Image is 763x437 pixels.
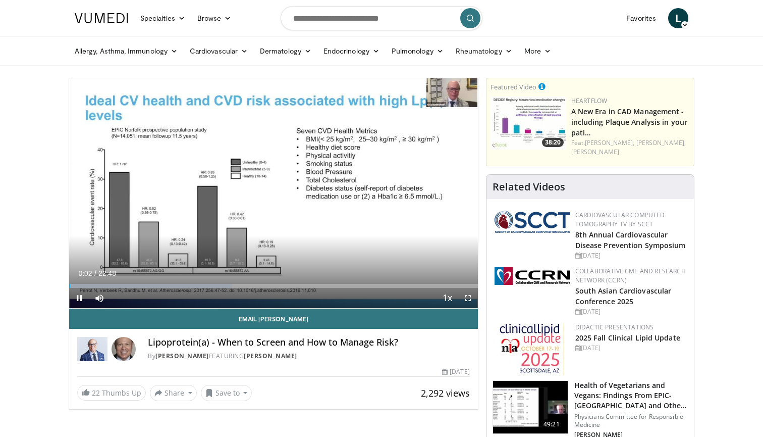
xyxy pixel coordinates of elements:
button: Share [150,385,197,401]
img: a04ee3ba-8487-4636-b0fb-5e8d268f3737.png.150x105_q85_autocrop_double_scale_upscale_version-0.2.png [495,267,570,285]
button: Save to [201,385,252,401]
img: VuMedi Logo [75,13,128,23]
a: A New Era in CAD Management - including Plaque Analysis in your pati… [571,107,687,137]
img: Avatar [112,337,136,361]
a: More [518,41,557,61]
a: Collaborative CME and Research Network (CCRN) [575,267,686,284]
a: [PERSON_NAME], [636,138,686,147]
a: Pulmonology [386,41,450,61]
div: [DATE] [575,344,686,353]
a: Email [PERSON_NAME] [69,309,478,329]
input: Search topics, interventions [281,6,482,30]
span: 2,292 views [421,387,470,399]
a: Dermatology [254,41,317,61]
span: 38:20 [542,138,564,147]
a: 8th Annual Cardiovascular Disease Prevention Symposium [575,230,686,250]
h3: Health of Vegetarians and Vegans: Findings From EPIC-[GEOGRAPHIC_DATA] and Othe… [574,380,688,411]
a: 38:20 [490,96,566,150]
div: [DATE] [442,367,469,376]
span: 22:48 [98,269,116,277]
span: 0:02 [78,269,92,277]
div: [DATE] [575,307,686,316]
div: By FEATURING [148,352,470,361]
a: Browse [191,8,238,28]
img: 738d0e2d-290f-4d89-8861-908fb8b721dc.150x105_q85_crop-smart_upscale.jpg [490,96,566,150]
a: Cardiovascular Computed Tomography TV by SCCT [575,211,665,228]
img: Dr. Robert S. Rosenson [77,337,107,361]
span: / [94,269,96,277]
h4: Lipoprotein(a) - When to Screen and How to Manage Risk? [148,337,470,348]
a: Allergy, Asthma, Immunology [69,41,184,61]
span: 49:21 [539,419,564,429]
div: Didactic Presentations [575,323,686,332]
img: 606f2b51-b844-428b-aa21-8c0c72d5a896.150x105_q85_crop-smart_upscale.jpg [493,381,568,433]
a: Rheumatology [450,41,518,61]
a: 2025 Fall Clinical Lipid Update [575,333,680,343]
div: Progress Bar [69,284,478,288]
button: Playback Rate [438,288,458,308]
button: Pause [69,288,89,308]
img: d65bce67-f81a-47c5-b47d-7b8806b59ca8.jpg.150x105_q85_autocrop_double_scale_upscale_version-0.2.jpg [500,323,565,376]
h4: Related Videos [493,181,565,193]
div: Feat. [571,138,690,157]
small: Featured Video [490,82,536,91]
a: Heartflow [571,96,608,105]
a: [PERSON_NAME] [244,352,297,360]
button: Fullscreen [458,288,478,308]
a: [PERSON_NAME] [155,352,209,360]
a: Endocrinology [317,41,386,61]
a: Specialties [134,8,191,28]
p: Physicians Committee for Responsible Medicine [574,413,688,429]
span: 22 [92,388,100,398]
a: Favorites [620,8,662,28]
video-js: Video Player [69,78,478,309]
a: L [668,8,688,28]
button: Mute [89,288,110,308]
a: 22 Thumbs Up [77,385,146,401]
a: [PERSON_NAME] [571,148,619,156]
a: [PERSON_NAME], [585,138,634,147]
div: [DATE] [575,251,686,260]
a: South Asian Cardiovascular Conference 2025 [575,286,672,306]
img: 51a70120-4f25-49cc-93a4-67582377e75f.png.150x105_q85_autocrop_double_scale_upscale_version-0.2.png [495,211,570,233]
a: Cardiovascular [184,41,254,61]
